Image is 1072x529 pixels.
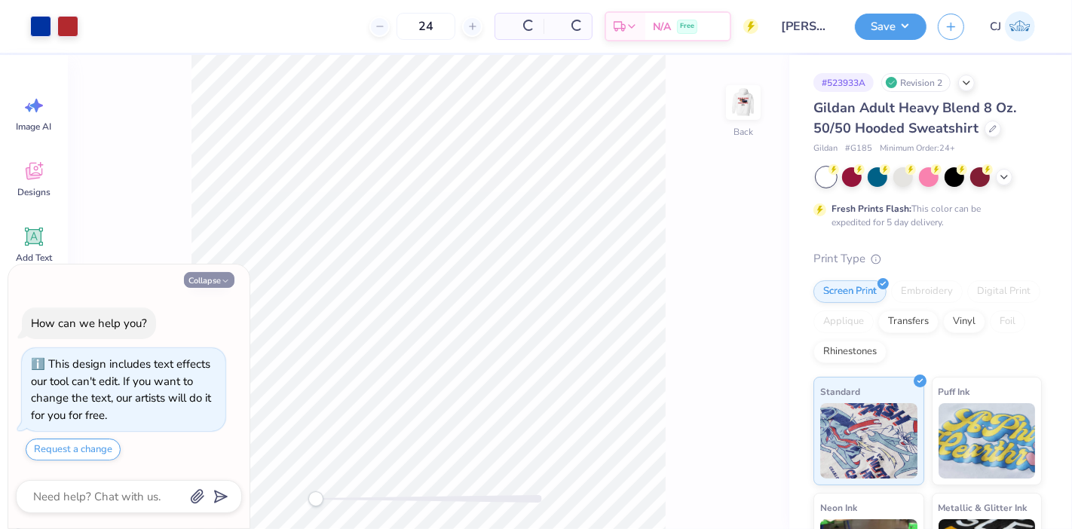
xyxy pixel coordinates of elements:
a: CJ [983,11,1042,41]
button: Collapse [184,272,234,288]
span: Neon Ink [820,500,857,515]
span: Gildan [813,142,838,155]
span: Add Text [16,252,52,264]
div: Vinyl [943,310,985,333]
span: Minimum Order: 24 + [880,142,955,155]
img: Puff Ink [939,403,1036,479]
div: Rhinestones [813,341,887,363]
div: Transfers [878,310,939,333]
div: Foil [990,310,1025,333]
img: Carljude Jashper Liwanag [1005,11,1035,41]
div: Digital Print [967,280,1040,303]
span: N/A [653,19,671,35]
div: Screen Print [813,280,887,303]
input: Untitled Design [770,11,844,41]
button: Save [855,14,927,40]
strong: Fresh Prints Flash: [832,203,911,215]
img: Standard [820,403,917,479]
div: Accessibility label [308,491,323,506]
div: # 523933A [813,73,874,92]
div: Applique [813,310,874,333]
img: Back [728,87,758,118]
span: Designs [17,186,51,198]
div: This design includes text effects our tool can't edit. If you want to change the text, our artist... [31,356,211,423]
div: Embroidery [891,280,963,303]
button: Request a change [26,439,121,460]
span: CJ [990,18,1001,35]
div: Back [734,125,753,139]
span: Puff Ink [939,384,970,399]
span: Metallic & Glitter Ink [939,500,1028,515]
div: This color can be expedited for 5 day delivery. [832,202,1017,229]
span: Free [680,21,694,32]
div: Print Type [813,250,1042,268]
span: Image AI [17,121,52,133]
div: How can we help you? [31,316,147,331]
span: # G185 [845,142,872,155]
div: Revision 2 [881,73,951,92]
span: Gildan Adult Heavy Blend 8 Oz. 50/50 Hooded Sweatshirt [813,99,1016,137]
span: Standard [820,384,860,399]
input: – – [397,13,455,40]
